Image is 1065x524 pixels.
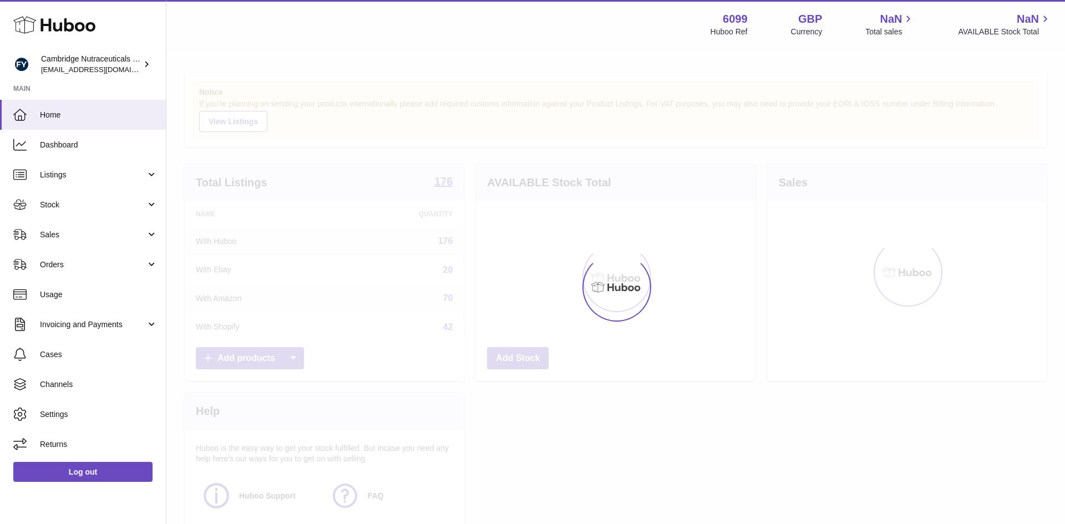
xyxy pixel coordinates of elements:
[13,56,30,73] img: huboo@camnutra.com
[40,289,158,300] span: Usage
[40,110,158,120] span: Home
[41,54,141,75] div: Cambridge Nutraceuticals Ltd
[40,200,146,210] span: Stock
[40,170,146,180] span: Listings
[40,379,158,390] span: Channels
[958,27,1052,37] span: AVAILABLE Stock Total
[13,462,153,482] a: Log out
[711,27,748,37] div: Huboo Ref
[40,260,146,270] span: Orders
[791,27,823,37] div: Currency
[865,27,915,37] span: Total sales
[40,409,158,420] span: Settings
[40,140,158,150] span: Dashboard
[1017,12,1039,27] span: NaN
[723,12,748,27] strong: 6099
[865,12,915,37] a: NaN Total sales
[41,65,163,74] span: [EMAIL_ADDRESS][DOMAIN_NAME]
[40,349,158,360] span: Cases
[880,12,902,27] span: NaN
[798,12,822,27] strong: GBP
[40,230,146,240] span: Sales
[40,319,146,330] span: Invoicing and Payments
[958,12,1052,37] a: NaN AVAILABLE Stock Total
[40,439,158,450] span: Returns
